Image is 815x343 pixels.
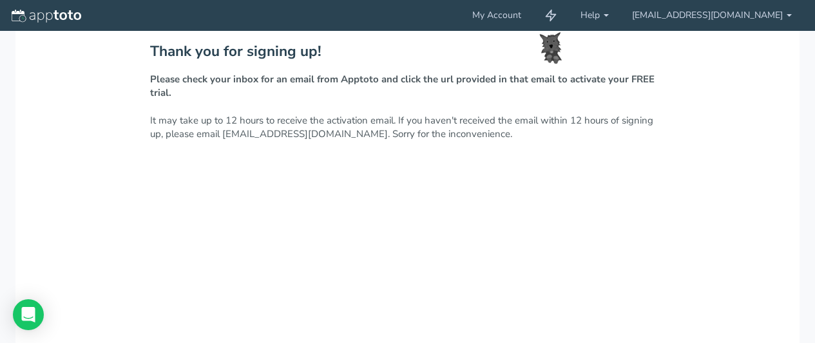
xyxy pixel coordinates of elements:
p: It may take up to 12 hours to receive the activation email. If you haven't received the email wit... [150,73,666,142]
div: Open Intercom Messenger [13,299,44,330]
h2: Thank you for signing up! [150,44,666,60]
strong: Please check your inbox for an email from Apptoto and click the url provided in that email to act... [150,73,655,99]
img: toto-small.png [539,32,562,64]
img: logo-apptoto--white.svg [12,10,81,23]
